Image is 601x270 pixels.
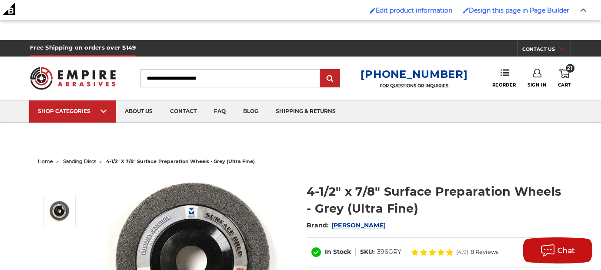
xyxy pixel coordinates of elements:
[377,247,401,257] dd: 396GRY
[370,7,376,13] img: Enabled brush for product edit
[30,61,116,95] img: Empire Abrasives
[205,100,234,123] a: faq
[456,249,468,255] span: (4.9)
[38,158,53,164] a: home
[325,248,351,256] span: In Stock
[566,64,574,73] span: 21
[30,40,136,57] h5: Free Shipping on orders over $149
[558,82,571,88] span: Cart
[471,249,498,255] span: 8 Reviews
[522,44,571,57] a: CONTACT US
[116,100,161,123] a: about us
[558,69,571,88] a: 21 Cart
[63,158,96,164] a: sanding discs
[376,7,452,14] span: Edit product information
[321,70,339,87] input: Submit
[528,82,546,88] span: Sign In
[463,7,469,13] img: Enabled brush for page builder edit.
[38,108,107,114] div: SHOP CATEGORIES
[307,183,563,217] h1: 4-1/2" x 7/8" Surface Preparation Wheels - Grey (Ultra Fine)
[523,237,592,263] button: Chat
[361,83,467,89] p: FOR QUESTIONS OR INQUIRIES
[307,221,329,229] span: Brand:
[49,200,70,222] img: Gray Surface Prep Disc
[365,2,457,19] a: Enabled brush for product edit Edit product information
[234,100,267,123] a: blog
[558,247,575,255] span: Chat
[361,68,467,80] a: [PHONE_NUMBER]
[492,69,516,87] a: Reorder
[458,2,574,19] a: Enabled brush for page builder edit. Design this page in Page Builder
[469,7,569,14] span: Design this page in Page Builder
[580,8,586,12] img: Close Admin Bar
[106,158,254,164] span: 4-1/2" x 7/8" surface preparation wheels - grey (ultra fine)
[331,221,386,229] a: [PERSON_NAME]
[492,82,516,88] span: Reorder
[267,100,344,123] a: shipping & returns
[360,247,375,257] dt: SKU:
[161,100,205,123] a: contact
